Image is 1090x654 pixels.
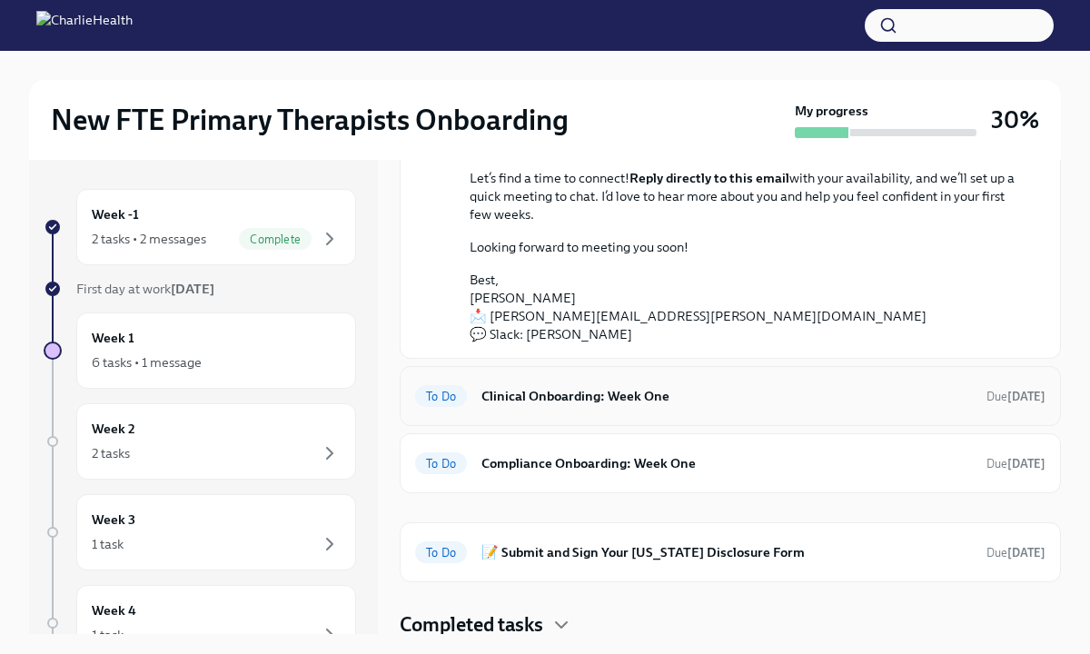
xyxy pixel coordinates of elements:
strong: [DATE] [1007,390,1045,403]
span: To Do [415,546,467,560]
h3: 30% [991,104,1039,136]
strong: [DATE] [1007,546,1045,560]
p: Looking forward to meeting you soon! [470,238,1016,256]
div: 2 tasks [92,444,130,462]
h6: Week 1 [92,328,134,348]
span: To Do [415,457,467,471]
h6: Clinical Onboarding: Week One [481,386,972,406]
a: To Do📝 Submit and Sign Your [US_STATE] Disclosure FormDue[DATE] [415,538,1045,567]
h2: New FTE Primary Therapists Onboarding [51,102,569,138]
h6: 📝 Submit and Sign Your [US_STATE] Disclosure Form [481,542,972,562]
span: To Do [415,390,467,403]
h6: Week 3 [92,510,135,530]
span: Due [986,546,1045,560]
span: Complete [239,233,312,246]
div: Completed tasks [400,611,1061,639]
div: 6 tasks • 1 message [92,353,202,372]
span: August 24th, 2025 10:00 [986,388,1045,405]
span: First day at work [76,281,214,297]
p: Let’s find a time to connect! with your availability, and we’ll set up a quick meeting to chat. I... [470,169,1016,223]
img: CharlieHealth [36,11,133,40]
h6: Compliance Onboarding: Week One [481,453,972,473]
p: Best, [PERSON_NAME] 📩 [PERSON_NAME][EMAIL_ADDRESS][PERSON_NAME][DOMAIN_NAME] 💬 Slack: [PERSON_NAME] [470,271,1016,343]
h6: Week 2 [92,419,135,439]
span: Due [986,390,1045,403]
strong: My progress [795,102,868,120]
h4: Completed tasks [400,611,543,639]
a: Week 16 tasks • 1 message [44,312,356,389]
strong: [DATE] [171,281,214,297]
div: 1 task [92,535,124,553]
a: Week -12 tasks • 2 messagesComplete [44,189,356,265]
strong: [DATE] [1007,457,1045,471]
a: Week 31 task [44,494,356,570]
a: First day at work[DATE] [44,280,356,298]
div: 2 tasks • 2 messages [92,230,206,248]
span: August 22nd, 2025 10:00 [986,544,1045,561]
h6: Week -1 [92,204,139,224]
span: August 24th, 2025 10:00 [986,455,1045,472]
a: To DoClinical Onboarding: Week OneDue[DATE] [415,381,1045,411]
strong: Reply directly to this email [629,170,789,186]
div: 1 task [92,626,124,644]
span: Due [986,457,1045,471]
a: Week 22 tasks [44,403,356,480]
h6: Week 4 [92,600,136,620]
a: To DoCompliance Onboarding: Week OneDue[DATE] [415,449,1045,478]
